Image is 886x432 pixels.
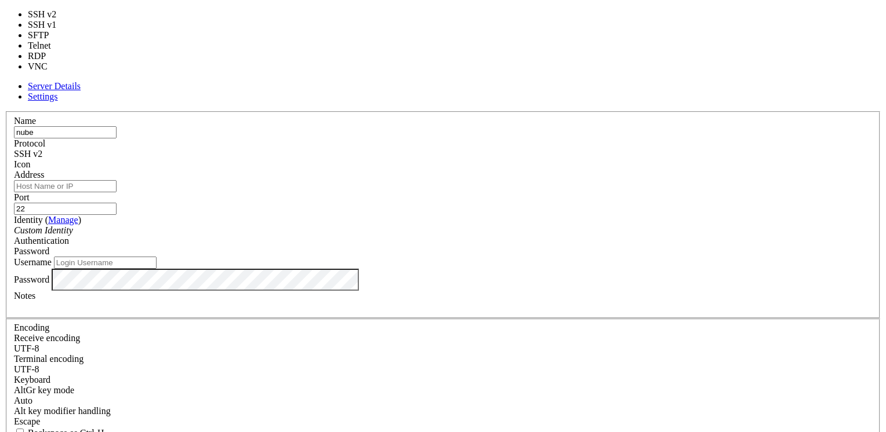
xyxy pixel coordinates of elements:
[14,149,872,159] div: SSH v2
[28,61,70,72] li: VNC
[28,30,70,41] li: SFTP
[45,215,81,225] span: ( )
[14,192,30,202] label: Port
[28,81,81,91] a: Server Details
[14,170,44,180] label: Address
[14,126,117,138] input: Server Name
[14,215,81,225] label: Identity
[14,225,872,236] div: Custom Identity
[14,406,111,416] label: Controls how the Alt key is handled. Escape: Send an ESC prefix. 8-Bit: Add 128 to the typed char...
[14,416,40,426] span: Escape
[14,149,42,159] span: SSH v2
[14,116,36,126] label: Name
[14,246,49,256] span: Password
[54,257,157,269] input: Login Username
[14,333,80,343] label: Set the expected encoding for data received from the host. If the encodings do not match, visual ...
[14,236,69,246] label: Authentication
[14,159,30,169] label: Icon
[14,396,872,406] div: Auto
[14,180,117,192] input: Host Name or IP
[14,385,74,395] label: Set the expected encoding for data received from the host. If the encodings do not match, visual ...
[14,274,49,284] label: Password
[28,41,70,51] li: Telnet
[14,354,83,364] label: The default terminal encoding. ISO-2022 enables character map translations (like graphics maps). ...
[14,364,39,374] span: UTF-8
[14,257,52,267] label: Username
[14,343,872,354] div: UTF-8
[14,343,39,353] span: UTF-8
[14,225,73,235] i: Custom Identity
[14,416,872,427] div: Escape
[28,51,70,61] li: RDP
[14,364,872,375] div: UTF-8
[14,138,45,148] label: Protocol
[14,291,35,301] label: Notes
[28,20,70,30] li: SSH v1
[14,375,50,385] label: Keyboard
[14,396,32,405] span: Auto
[14,323,49,332] label: Encoding
[28,9,70,20] li: SSH v2
[14,203,117,215] input: Port Number
[14,246,872,257] div: Password
[48,215,78,225] a: Manage
[28,91,58,101] a: Settings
